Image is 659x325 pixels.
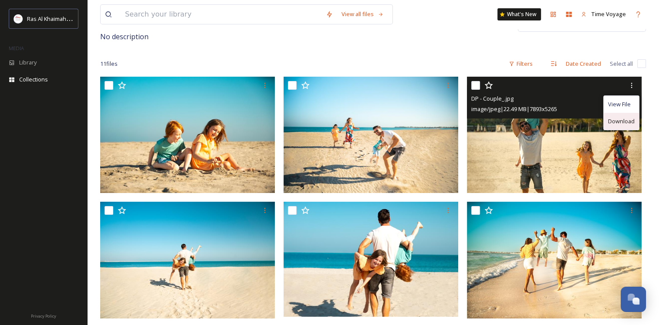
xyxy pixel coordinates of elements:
[100,202,275,318] img: DP - Couple_-8.jpg
[14,14,23,23] img: Logo_RAKTDA_RGB-01.png
[100,60,118,68] span: 11 file s
[621,287,646,312] button: Open Chat
[100,77,275,193] img: DP - Couple_-3.jpg
[561,55,605,72] div: Date Created
[467,202,642,318] img: _DSC0324.jpg
[337,6,388,23] a: View all files
[9,45,24,51] span: MEDIA
[608,100,631,108] span: View File
[467,77,642,193] img: DP - Couple_.jpg
[497,8,541,20] a: What's New
[471,95,514,102] span: DP - Couple_.jpg
[19,58,37,67] span: Library
[284,202,458,317] img: DP - Couple_-9.jpg
[31,313,56,319] span: Privacy Policy
[610,60,633,68] span: Select all
[19,75,48,84] span: Collections
[27,14,150,23] span: Ras Al Khaimah Tourism Development Authority
[504,55,537,72] div: Filters
[471,105,557,113] span: image/jpeg | 22.49 MB | 7893 x 5265
[31,310,56,321] a: Privacy Policy
[284,77,458,193] img: DP - Couple_-2.jpg
[577,6,630,23] a: Time Voyage
[608,117,635,125] span: Download
[591,10,626,18] span: Time Voyage
[121,5,321,24] input: Search your library
[100,32,149,41] span: No description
